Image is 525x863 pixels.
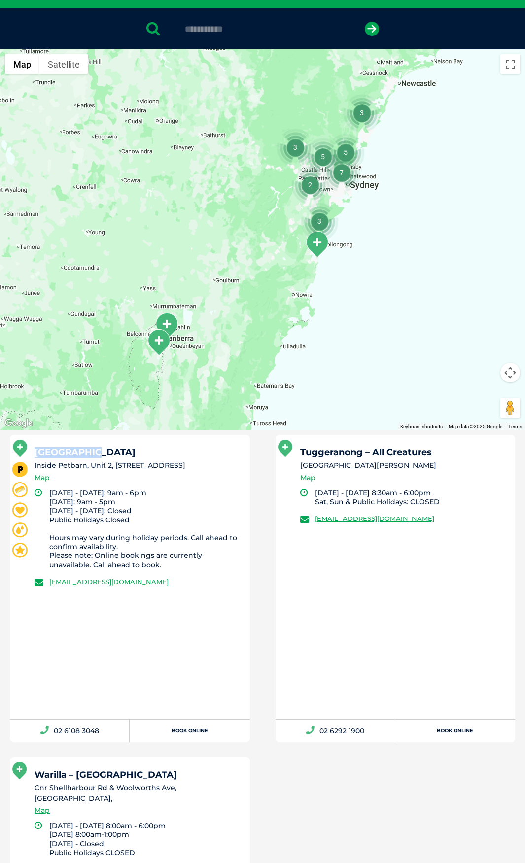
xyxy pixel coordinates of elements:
[130,720,249,742] a: Book Online
[35,770,241,779] h5: Warilla – [GEOGRAPHIC_DATA]
[35,448,241,457] h5: [GEOGRAPHIC_DATA]
[300,448,507,457] h5: Tuggeranong – All Creatures
[301,203,338,240] div: 3
[5,54,39,74] button: Show street map
[2,417,35,430] img: Google
[343,94,381,132] div: 3
[10,720,130,742] a: 02 6108 3048
[291,166,329,204] div: 2
[315,488,507,506] li: [DATE] - [DATE] 8:30am - 6:00pm Sat, Sun & Public Holidays: CLOSED
[49,578,169,586] a: [EMAIL_ADDRESS][DOMAIN_NAME]
[276,720,395,742] a: 02 6292 1900
[500,363,520,382] button: Map camera controls
[323,154,360,191] div: 7
[500,398,520,418] button: Drag Pegman onto the map to open Street View
[277,129,314,166] div: 3
[395,720,515,742] a: Book Online
[35,783,241,804] li: Cnr Shellharbour Rd & Woolworths Ave, [GEOGRAPHIC_DATA],
[449,424,502,429] span: Map data ©2025 Google
[304,138,342,175] div: 5
[154,312,179,340] div: Majura Park
[35,805,50,816] a: Map
[2,417,35,430] a: Open this area in Google Maps (opens a new window)
[400,423,443,430] button: Keyboard shortcuts
[327,134,364,171] div: 5
[300,460,507,471] li: [GEOGRAPHIC_DATA][PERSON_NAME]
[49,488,241,569] li: [DATE] - [DATE]: 9am - 6pm [DATE]: 9am - 5pm [DATE] - [DATE]: Closed Public Holidays Closed Hours...
[500,54,520,74] button: Toggle fullscreen view
[300,472,315,483] a: Map
[305,231,329,258] div: Warilla – Shell Cove
[315,515,434,522] a: [EMAIL_ADDRESS][DOMAIN_NAME]
[39,54,88,74] button: Show satellite imagery
[35,460,241,471] li: Inside Petbarn, Unit 2, [STREET_ADDRESS]
[35,472,50,483] a: Map
[146,329,171,356] div: Tuggeranong – All Creatures
[508,424,522,429] a: Terms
